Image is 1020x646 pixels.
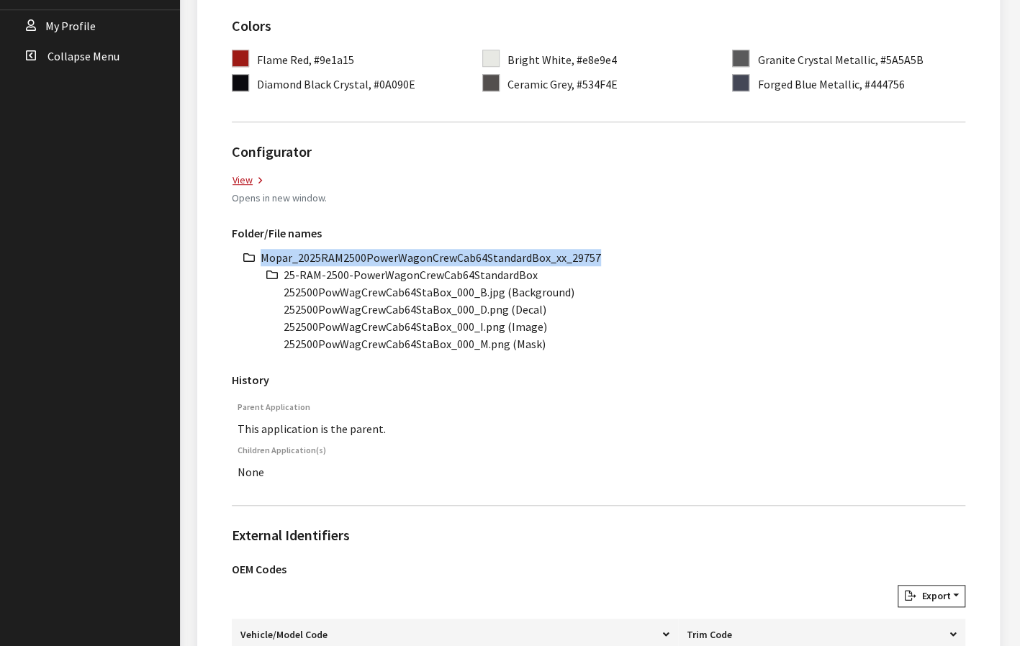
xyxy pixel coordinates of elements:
[284,335,965,352] li: 252500PowWagCrewCab64StaBox_000_M.png (Mask)
[232,419,392,439] td: This application is the parent.
[507,77,574,91] span: Ceramic Grey,
[374,77,415,91] span: #0A090E
[232,462,392,482] td: None
[257,77,371,91] span: Diamond Black Crystal,
[916,589,950,602] span: Export
[577,77,618,91] span: #534F4E
[48,49,119,63] span: Collapse Menu
[232,396,392,419] th: Parent Application
[257,53,312,67] span: Flame Red,
[880,53,923,67] span: #5A5A5B
[232,141,965,163] h2: Configurator
[314,53,354,67] span: #9e1a15
[232,439,392,462] th: Children Application(s)
[232,191,327,204] small: Opens in new window.
[261,249,965,266] li: Mopar_2025RAM2500PowerWagonCrewCab64StandardBox_xx_29757
[507,53,574,67] span: Bright White,
[45,19,96,33] span: My Profile
[232,15,965,37] h2: Colors
[864,77,904,91] span: #444756
[232,560,965,578] h3: OEM Codes
[232,371,965,388] h3: History
[284,301,965,318] li: 252500PowWagCrewCab64StaBox_000_D.png (Decal)
[284,266,965,283] li: 25-RAM-2500-PowerWagonCrewCab64StandardBox
[232,172,263,188] a: View
[898,585,965,607] button: Export
[577,53,617,67] span: #e8e9e4
[284,318,965,335] li: 252500PowWagCrewCab64StaBox_000_I.png (Image)
[757,77,862,91] span: Forged Blue Metallic,
[232,224,965,242] h3: Folder/File names
[757,53,877,67] span: Granite Crystal Metallic,
[232,524,965,546] h2: External Identifiers
[284,283,965,301] li: 252500PowWagCrewCab64StaBox_000_B.jpg (Background)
